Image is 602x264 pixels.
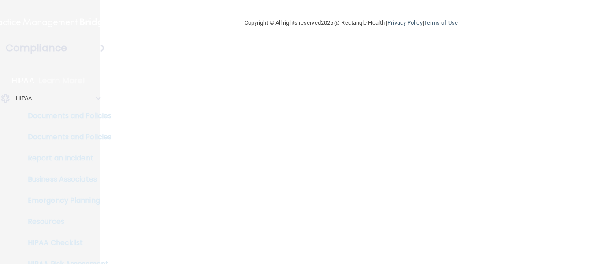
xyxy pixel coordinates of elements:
a: Privacy Policy [387,19,422,26]
p: Resources [6,217,126,226]
p: Documents and Policies [6,112,126,120]
p: HIPAA [16,93,32,104]
p: Emergency Planning [6,196,126,205]
div: Copyright © All rights reserved 2025 @ Rectangle Health | | [190,9,512,37]
p: HIPAA Checklist [6,238,126,247]
p: HIPAA [12,75,34,86]
p: Business Associates [6,175,126,184]
p: Report an Incident [6,154,126,163]
h4: Compliance [6,42,67,54]
p: Learn More! [39,75,85,86]
a: Terms of Use [424,19,458,26]
p: Documents and Policies [6,133,126,141]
